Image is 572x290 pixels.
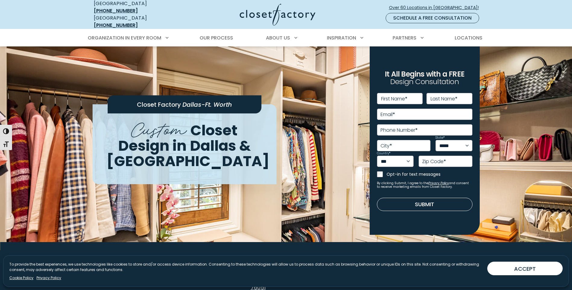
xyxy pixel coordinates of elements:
a: Cookie Policy [9,275,33,281]
small: By clicking Submit, I agree to the and consent to receive marketing emails from Closet Factory. [377,181,472,189]
span: Locations [455,34,482,41]
span: About Us [266,34,290,41]
span: Our Process [200,34,233,41]
label: Phone Number [381,128,418,133]
button: ACCEPT [487,262,563,275]
span: Custom [131,114,187,141]
span: It All Begins with a FREE [385,69,464,79]
span: Closet Design in [118,120,238,156]
p: To provide the best experiences, we use technologies like cookies to store and/or access device i... [9,262,482,273]
label: Country [377,152,390,155]
nav: Primary Menu [84,30,489,46]
span: Organization in Every Room [88,34,161,41]
a: Over 60 Locations in [GEOGRAPHIC_DATA]! [389,2,484,13]
a: Privacy Policy [36,275,61,281]
span: Design Consultation [390,77,459,87]
span: Inspiration [327,34,356,41]
label: Opt-in for text messages [387,171,472,177]
a: Privacy Policy [428,181,449,185]
span: Dallas-Ft. Worth [182,100,232,109]
a: [PHONE_NUMBER] [94,7,138,14]
label: First Name [381,96,407,101]
span: Over 60 Locations in [GEOGRAPHIC_DATA]! [389,5,484,11]
button: Submit [377,198,472,211]
label: Email [381,112,395,117]
label: City [381,143,392,148]
a: [PHONE_NUMBER] [94,22,138,29]
img: Closet Factory Logo [240,4,315,26]
label: Zip Code [422,159,446,164]
label: State [435,136,445,139]
span: Partners [393,34,416,41]
a: Schedule a Free Consultation [386,13,479,23]
div: [GEOGRAPHIC_DATA] [94,14,181,29]
span: Closet Factory [137,100,181,109]
span: Dallas & [GEOGRAPHIC_DATA] [106,136,270,171]
label: Last Name [431,96,457,101]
